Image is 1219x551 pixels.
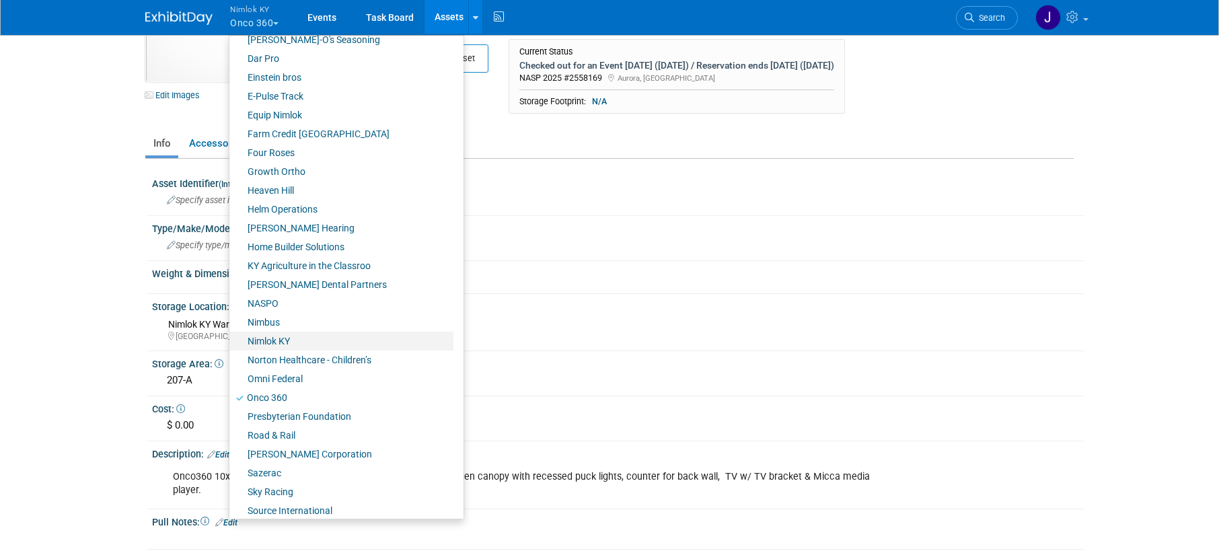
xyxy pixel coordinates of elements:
[152,444,1084,462] div: Description:
[229,369,453,388] a: Omni Federal
[168,331,1074,342] div: [GEOGRAPHIC_DATA], [GEOGRAPHIC_DATA]
[162,415,1074,436] div: $ 0.00
[152,359,223,369] span: Storage Area:
[152,264,1084,282] div: Weight & Dimensions
[229,256,453,275] a: KY Agriculture in the Classroo
[229,162,453,181] a: Growth Ortho
[167,240,272,250] span: Specify type/make/model
[229,313,453,332] a: Nimbus
[618,73,715,83] span: Aurora, [GEOGRAPHIC_DATA]
[229,124,453,143] a: Farm Credit [GEOGRAPHIC_DATA]
[229,68,453,87] a: Einstein bros
[519,73,602,83] span: NASP 2025 #2558169
[229,87,453,106] a: E-Pulse Track
[229,388,453,407] a: Onco 360
[229,332,453,351] a: Nimlok KY
[152,512,1084,529] div: Pull Notes:
[145,132,178,155] a: Info
[181,132,253,155] a: Accessories
[229,294,453,313] a: NASPO
[229,275,453,294] a: [PERSON_NAME] Dental Partners
[1035,5,1061,30] img: Jamie Dunn
[229,106,453,124] a: Equip Nimlok
[229,219,453,237] a: [PERSON_NAME] Hearing
[229,237,453,256] a: Home Builder Solutions
[230,2,279,16] span: Nimlok KY
[152,297,1084,314] div: Storage Location:
[519,96,834,108] div: Storage Footprint:
[168,319,260,330] span: Nimlok KY Warehouse
[207,450,229,460] a: Edit
[519,59,834,71] div: Checked out for an Event [DATE] ([DATE]) / Reservation ends [DATE] ([DATE])
[229,181,453,200] a: Heaven Hill
[167,195,260,205] span: Specify asset identifier
[229,407,453,426] a: Presbyterian Foundation
[162,370,1074,391] div: 207-A
[229,30,453,49] a: [PERSON_NAME]-O's Seasoning
[229,445,453,464] a: [PERSON_NAME] Corporation
[229,482,453,501] a: Sky Racing
[145,11,213,25] img: ExhibitDay
[229,501,453,520] a: Source International
[163,464,908,504] div: Onco360 10x10 display - Back wall with pole pocket graphics, wooden canopy with recessed puck lig...
[145,87,205,104] a: Edit Images
[229,143,453,162] a: Four Roses
[152,174,1084,190] div: Asset Identifier :
[519,46,834,57] div: Current Status
[152,399,1084,416] div: Cost:
[219,180,284,189] small: (Internal Asset Id)
[588,96,611,108] span: N/A
[229,351,453,369] a: Norton Healthcare - Children’s
[956,6,1018,30] a: Search
[229,464,453,482] a: Sazerac
[215,518,237,527] a: Edit
[974,13,1005,23] span: Search
[229,200,453,219] a: Helm Operations
[229,426,453,445] a: Road & Rail
[229,49,453,68] a: Dar Pro
[152,219,1084,235] div: Type/Make/Model:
